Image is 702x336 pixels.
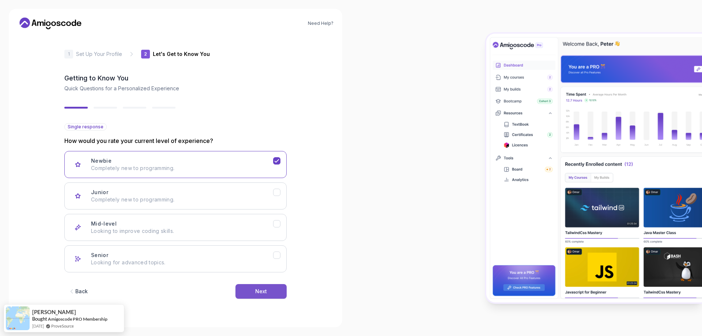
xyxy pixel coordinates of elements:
img: provesource social proof notification image [6,306,30,330]
button: Senior [64,245,287,272]
button: Newbie [64,151,287,178]
p: Quick Questions for a Personalized Experience [64,85,287,92]
a: Need Help? [308,20,333,26]
h3: Junior [91,189,108,196]
h3: Mid-level [91,220,117,227]
a: ProveSource [51,324,74,328]
h3: Newbie [91,157,112,165]
p: 1 [68,52,70,56]
button: Back [64,284,91,299]
p: Let's Get to Know You [153,50,210,58]
span: Single response [68,124,103,130]
button: Mid-level [64,214,287,241]
div: Back [75,288,88,295]
p: Completely new to programming. [91,196,273,203]
h2: Getting to Know You [64,73,287,83]
button: Junior [64,182,287,209]
p: How would you rate your current level of experience? [64,136,287,145]
span: [DATE] [32,323,44,329]
p: Set Up Your Profile [76,50,122,58]
p: 2 [144,52,147,56]
a: Home link [18,18,83,29]
a: Amigoscode PRO Membership [48,316,107,322]
span: [PERSON_NAME] [32,309,76,315]
span: Bought [32,316,47,322]
p: Looking to improve coding skills. [91,227,273,235]
div: Next [255,288,267,295]
h3: Senior [91,252,108,259]
p: Completely new to programming. [91,165,273,172]
p: Looking for advanced topics. [91,259,273,266]
button: Next [235,284,287,299]
img: Amigoscode Dashboard [486,34,702,302]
